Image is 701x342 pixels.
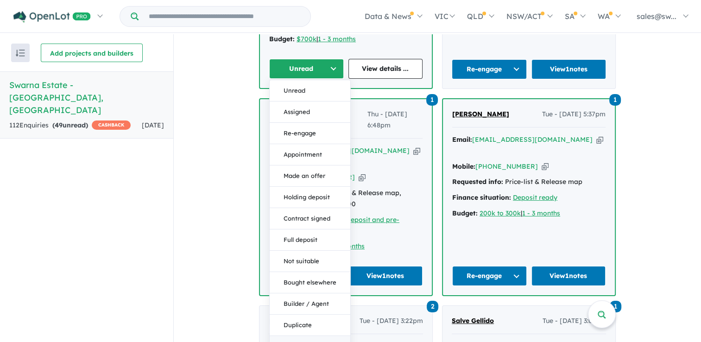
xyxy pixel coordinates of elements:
[270,101,350,123] button: Assigned
[269,34,423,45] div: |
[452,316,494,327] a: Salve Gellido
[270,229,350,251] button: Full deposit
[92,120,131,130] span: CASHBACK
[269,317,326,325] span: [PERSON_NAME]
[142,121,164,129] span: [DATE]
[348,266,423,286] a: View1notes
[9,120,131,131] div: 112 Enquir ies
[472,135,593,144] a: [EMAIL_ADDRESS][DOMAIN_NAME]
[452,135,472,144] strong: Email:
[452,177,503,186] strong: Requested info:
[531,59,606,79] a: View1notes
[513,193,557,202] a: Deposit ready
[140,6,309,26] input: Try estate name, suburb, builder or developer
[270,208,350,229] button: Contract signed
[270,272,350,293] button: Bought elsewhere
[452,193,511,202] strong: Finance situation:
[270,165,350,187] button: Made an offer
[596,135,603,145] button: Copy
[13,11,91,23] img: Openlot PRO Logo White
[542,109,606,120] span: Tue - [DATE] 5:37pm
[452,317,494,325] span: Salve Gellido
[16,50,25,57] img: sort.svg
[609,94,621,106] span: 1
[270,80,350,101] button: Unread
[427,300,438,312] a: 2
[55,121,63,129] span: 49
[452,59,527,79] button: Re-engage
[531,266,606,286] a: View1notes
[609,93,621,106] a: 1
[359,172,366,182] button: Copy
[452,177,606,188] div: Price-list & Release map
[41,44,143,62] button: Add projects and builders
[426,94,438,106] span: 1
[475,162,538,171] a: [PHONE_NUMBER]
[270,123,350,144] button: Re-engage
[637,12,676,21] span: sales@sw...
[542,162,549,171] button: Copy
[452,162,475,171] strong: Mobile:
[52,121,88,129] strong: ( unread)
[452,266,527,286] button: Re-engage
[270,187,350,208] button: Holding deposit
[367,109,423,131] span: Thu - [DATE] 6:48pm
[270,144,350,165] button: Appointment
[427,301,438,312] span: 2
[270,251,350,272] button: Not suitable
[269,35,295,43] strong: Budget:
[9,79,164,116] h5: Swarna Estate - [GEOGRAPHIC_DATA] , [GEOGRAPHIC_DATA]
[360,316,423,327] span: Tue - [DATE] 3:22pm
[452,110,509,118] span: [PERSON_NAME]
[543,316,606,327] span: Tue - [DATE] 3:01pm
[348,59,423,79] a: View details ...
[452,209,478,217] strong: Budget:
[452,109,509,120] a: [PERSON_NAME]
[452,208,606,219] div: |
[318,35,356,43] a: 1 - 3 months
[522,209,560,217] a: 1 - 3 months
[480,209,521,217] a: 200k to 300k
[297,35,316,43] a: $700k
[269,59,344,79] button: Unread
[270,315,350,336] button: Duplicate
[413,146,420,156] button: Copy
[426,93,438,106] a: 1
[270,293,350,315] button: Builder / Agent
[269,316,326,327] a: [PERSON_NAME]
